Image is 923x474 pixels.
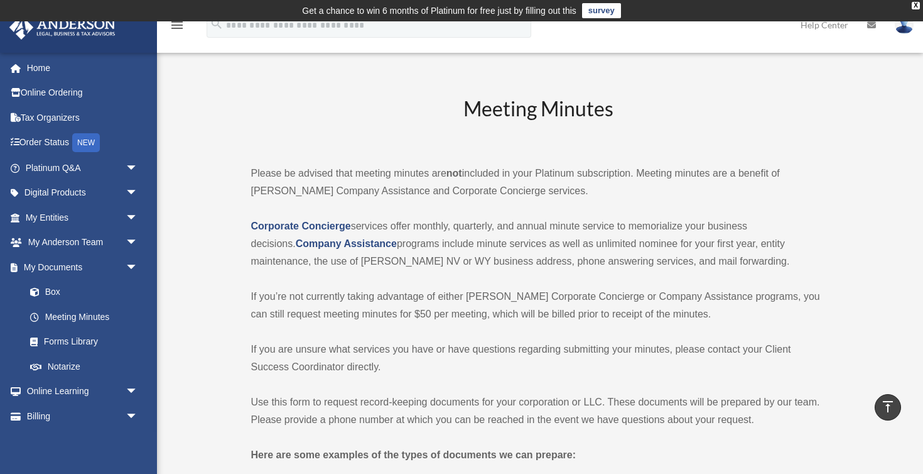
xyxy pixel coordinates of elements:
a: Order StatusNEW [9,130,157,156]
a: Corporate Concierge [251,221,351,231]
a: My Entitiesarrow_drop_down [9,205,157,230]
a: Digital Productsarrow_drop_down [9,180,157,206]
a: Box [18,280,157,305]
a: vertical_align_top [875,394,901,421]
i: vertical_align_top [880,399,895,414]
span: arrow_drop_down [126,230,151,256]
a: menu [170,22,185,33]
span: arrow_drop_down [126,255,151,280]
p: If you are unsure what services you have or have questions regarding submitting your minutes, ple... [251,341,826,376]
p: If you’re not currently taking advantage of either [PERSON_NAME] Corporate Concierge or Company A... [251,288,826,323]
a: Company Assistance [296,238,397,249]
span: arrow_drop_down [126,404,151,429]
a: My Documentsarrow_drop_down [9,255,157,280]
strong: Here are some examples of the types of documents we can prepare: [251,449,576,460]
span: arrow_drop_down [126,205,151,231]
a: Forms Library [18,329,157,355]
a: Online Ordering [9,80,157,106]
a: Events Calendar [9,429,157,454]
a: Meeting Minutes [18,304,151,329]
a: Tax Organizers [9,105,157,130]
span: arrow_drop_down [126,379,151,405]
div: Get a chance to win 6 months of Platinum for free just by filling out this [302,3,576,18]
p: Please be advised that meeting minutes are included in your Platinum subscription. Meeting minute... [251,165,826,200]
a: survey [582,3,621,18]
i: menu [170,18,185,33]
strong: not [446,168,462,179]
span: arrow_drop_down [126,155,151,181]
i: search [210,17,224,31]
p: services offer monthly, quarterly, and annual minute service to memorialize your business decisio... [251,218,826,270]
a: Home [9,55,157,80]
img: User Pic [895,16,914,34]
img: Anderson Advisors Platinum Portal [6,15,119,40]
a: Online Learningarrow_drop_down [9,379,157,404]
a: My Anderson Teamarrow_drop_down [9,230,157,255]
div: close [912,2,920,9]
a: Platinum Q&Aarrow_drop_down [9,155,157,180]
a: Billingarrow_drop_down [9,404,157,429]
h2: Meeting Minutes [251,95,826,147]
p: Use this form to request record-keeping documents for your corporation or LLC. These documents wi... [251,394,826,429]
a: Notarize [18,354,157,379]
span: arrow_drop_down [126,180,151,206]
div: NEW [72,133,100,152]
